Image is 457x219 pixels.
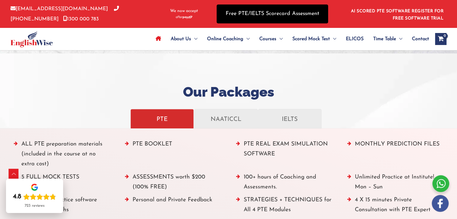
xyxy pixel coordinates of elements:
a: [PHONE_NUMBER] [11,6,119,21]
li: STRATEGIES + TECHNIQUES for All 4 PTE Modules [236,195,332,218]
li: 5 FULL MOCK TESTS [14,172,110,195]
p: IELTS [264,113,315,124]
a: CoursesMenu Toggle [254,28,288,49]
span: We now accept [170,8,198,14]
a: Contact [407,28,429,49]
aside: Header Widget 1 [347,4,446,24]
a: View Shopping Cart, empty [435,33,446,45]
span: Menu Toggle [396,28,402,49]
span: Menu Toggle [243,28,250,49]
a: Time TableMenu Toggle [368,28,407,49]
div: 4.8 [13,193,21,201]
li: ASSESSMENTS worth $200 (100% FREE) [125,172,221,195]
a: About UsMenu Toggle [166,28,202,49]
span: Online Coaching [207,28,243,49]
span: Time Table [373,28,396,49]
img: Afterpay-Logo [176,16,192,19]
div: Rating: 4.8 out of 5 [13,193,56,201]
span: Menu Toggle [191,28,197,49]
li: 4 X 15 minutes Private Consultation with PTE Expert [347,195,443,218]
a: Free PTE/IELTS Scorecard Assessment [217,4,328,23]
span: Menu Toggle [276,28,283,49]
li: ALL PTE preparation materials (included in the course at no extra cost) [14,139,110,172]
img: cropped-ew-logo [11,31,53,47]
a: Online CoachingMenu Toggle [202,28,254,49]
span: ELICOS [346,28,364,49]
li: PTE BOOKLET [125,139,221,172]
a: Scored Mock TestMenu Toggle [288,28,341,49]
a: 1300 000 783 [63,16,99,22]
li: Unlimited Practice at Institute! Mon – Sun [347,172,443,195]
li: MONTHLY PREDICTION FILES [347,139,443,172]
span: About Us [171,28,191,49]
span: Scored Mock Test [292,28,330,49]
p: PTE [137,113,187,124]
img: white-facebook.png [432,195,449,212]
span: Courses [259,28,276,49]
span: Contact [412,28,429,49]
p: NAATICCL [200,113,251,124]
nav: Site Navigation: Main Menu [151,28,429,49]
span: Menu Toggle [330,28,336,49]
div: 723 reviews [25,203,44,208]
li: PTE REAL EXAM SIMULATION SOFTWARE [236,139,332,172]
li: 100+ hours of Coaching and Assessments. [236,172,332,195]
a: ELICOS [341,28,368,49]
li: Personal and Private Feedback [125,195,221,218]
a: [EMAIL_ADDRESS][DOMAIN_NAME] [11,6,108,11]
a: AI SCORED PTE SOFTWARE REGISTER FOR FREE SOFTWARE TRIAL [351,9,444,21]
